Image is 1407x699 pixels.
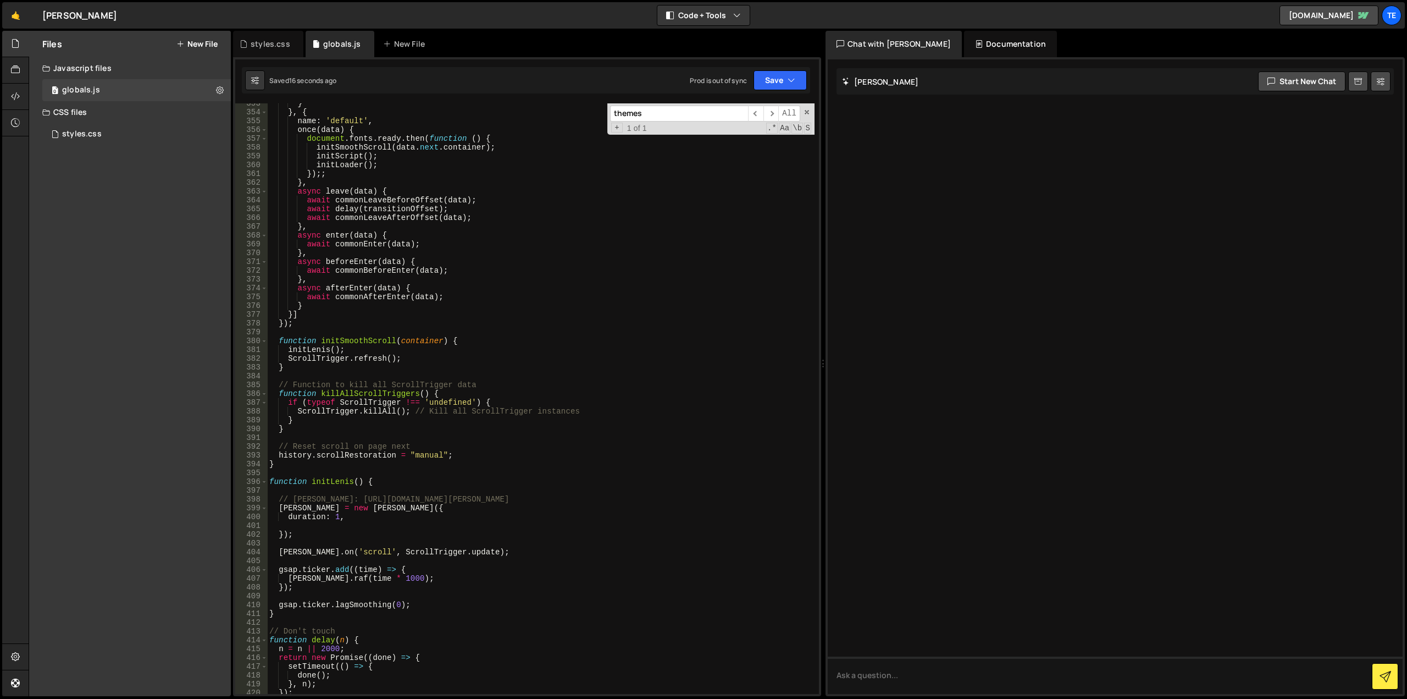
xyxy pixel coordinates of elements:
div: Javascript files [29,57,231,79]
a: 🤙 [2,2,29,29]
div: 366 [235,213,268,222]
div: 372 [235,266,268,275]
span: Search In Selection [804,123,811,134]
div: 407 [235,574,268,583]
div: 392 [235,442,268,451]
div: 363 [235,187,268,196]
div: 355 [235,117,268,125]
div: 389 [235,416,268,425]
span: Whole Word Search [791,123,803,134]
div: 377 [235,310,268,319]
div: 400 [235,513,268,521]
div: 361 [235,169,268,178]
div: styles.css [251,38,290,49]
div: 401 [235,521,268,530]
div: 410 [235,601,268,609]
div: 408 [235,583,268,592]
span: 1 of 1 [623,124,651,133]
div: 387 [235,398,268,407]
div: 398 [235,495,268,504]
div: 403 [235,539,268,548]
button: Save [754,70,807,90]
h2: Files [42,38,62,50]
div: 16 seconds ago [289,76,336,85]
div: 16160/43441.css [42,123,231,145]
button: New File [176,40,218,48]
div: 409 [235,592,268,601]
div: 358 [235,143,268,152]
div: 412 [235,618,268,627]
div: 397 [235,486,268,495]
div: [PERSON_NAME] [42,9,117,22]
div: 390 [235,425,268,433]
div: 420 [235,689,268,697]
div: 378 [235,319,268,328]
div: 413 [235,627,268,636]
div: 371 [235,257,268,266]
div: 365 [235,205,268,213]
div: globals.js [323,38,361,49]
div: 356 [235,125,268,134]
span: CaseSensitive Search [779,123,790,134]
div: 417 [235,662,268,671]
div: 383 [235,363,268,372]
input: Search for [610,106,748,122]
div: CSS files [29,101,231,123]
div: Chat with [PERSON_NAME] [826,31,962,57]
div: 382 [235,354,268,363]
div: 374 [235,284,268,293]
div: 395 [235,469,268,477]
div: 385 [235,381,268,389]
div: 411 [235,609,268,618]
div: 380 [235,337,268,345]
div: 370 [235,249,268,257]
div: 360 [235,161,268,169]
span: Toggle Replace mode [611,123,623,133]
div: 376 [235,301,268,310]
div: 357 [235,134,268,143]
div: 415 [235,645,268,653]
div: 405 [235,557,268,565]
div: 369 [235,240,268,249]
div: 354 [235,108,268,117]
div: New File [383,38,429,49]
div: 362 [235,178,268,187]
div: 391 [235,433,268,442]
div: 381 [235,345,268,354]
div: Prod is out of sync [690,76,747,85]
button: Code + Tools [657,5,750,25]
div: 375 [235,293,268,301]
div: styles.css [62,129,102,139]
div: 373 [235,275,268,284]
div: 393 [235,451,268,460]
div: 379 [235,328,268,337]
div: 368 [235,231,268,240]
div: 16160/43434.js [42,79,231,101]
div: 396 [235,477,268,486]
div: globals.js [62,85,100,95]
div: 367 [235,222,268,231]
div: 359 [235,152,268,161]
div: 353 [235,99,268,108]
div: 416 [235,653,268,662]
a: Te [1382,5,1402,25]
div: 419 [235,680,268,689]
a: [DOMAIN_NAME] [1279,5,1378,25]
div: 414 [235,636,268,645]
div: 364 [235,196,268,205]
span: Alt-Enter [778,106,800,122]
div: 418 [235,671,268,680]
div: 386 [235,389,268,398]
span: ​ [748,106,763,122]
div: 399 [235,504,268,513]
div: 384 [235,372,268,381]
div: 406 [235,565,268,574]
div: Documentation [964,31,1057,57]
span: ​ [763,106,779,122]
button: Start new chat [1258,71,1345,91]
span: 0 [52,87,58,96]
div: 402 [235,530,268,539]
span: RegExp Search [766,123,778,134]
h2: [PERSON_NAME] [842,76,918,87]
